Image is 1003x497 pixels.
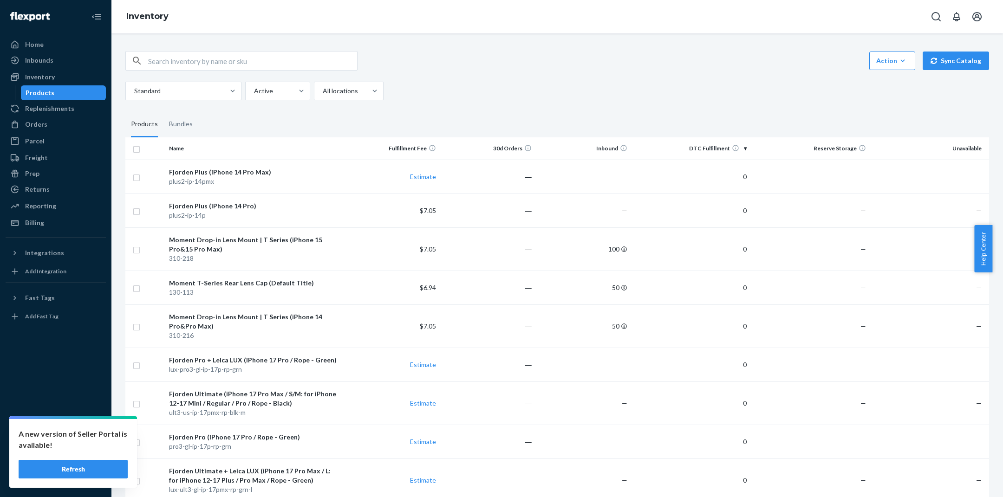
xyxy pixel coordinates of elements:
[923,52,989,70] button: Sync Catalog
[19,428,128,451] p: A new version of Seller Portal is available!
[253,86,254,96] input: Active
[25,120,47,129] div: Orders
[6,471,106,486] button: Give Feedback
[976,207,982,214] span: —
[869,52,915,70] button: Action
[126,11,169,21] a: Inventory
[976,476,982,484] span: —
[169,442,341,451] div: pro3-gl-ip-17p-rp-grn
[6,117,106,132] a: Orders
[6,70,106,84] a: Inventory
[440,271,535,304] td: ―
[535,137,631,160] th: Inbound
[6,182,106,197] a: Returns
[631,227,750,271] td: 0
[876,56,908,65] div: Action
[169,278,341,288] div: Moment T-Series Rear Lens Cap (Default Title)
[860,173,866,181] span: —
[631,271,750,304] td: 0
[169,408,341,417] div: ult3-us-ip-17pmx-rp-blk-m
[410,438,436,445] a: Estimate
[631,194,750,227] td: 0
[870,137,989,160] th: Unavailable
[976,399,982,407] span: —
[25,185,50,194] div: Returns
[976,361,982,368] span: —
[968,7,986,26] button: Open account menu
[25,40,44,49] div: Home
[25,56,53,65] div: Inbounds
[6,245,106,260] button: Integrations
[535,271,631,304] td: 50
[25,267,66,275] div: Add Integration
[6,439,106,454] a: Talk to Support
[440,227,535,271] td: ―
[420,207,436,214] span: $7.05
[860,207,866,214] span: —
[25,201,56,211] div: Reporting
[631,304,750,348] td: 0
[165,137,345,160] th: Name
[860,476,866,484] span: —
[169,485,341,494] div: lux-ult3-gl-ip-17pmx-rp-grn-l
[631,160,750,194] td: 0
[622,438,627,445] span: —
[169,365,341,374] div: lux-pro3-gl-ip-17p-rp-grn
[974,225,992,272] span: Help Center
[133,86,134,96] input: Standard
[21,85,106,100] a: Products
[440,348,535,381] td: ―
[169,211,341,220] div: plus2-ip-14p
[169,177,341,186] div: plus2-ip-14pmx
[631,137,750,160] th: DTC Fulfillment
[148,52,357,70] input: Search inventory by name or sku
[6,199,106,213] a: Reporting
[169,201,341,211] div: Fjorden Plus (iPhone 14 Pro)
[860,322,866,330] span: —
[25,312,59,320] div: Add Fast Tag
[25,248,64,258] div: Integrations
[631,348,750,381] td: 0
[6,150,106,165] a: Freight
[169,168,341,177] div: Fjorden Plus (iPhone 14 Pro Max)
[25,104,74,113] div: Replenishments
[622,361,627,368] span: —
[169,432,341,442] div: Fjorden Pro (iPhone 17 Pro / Rope - Green)
[169,288,341,297] div: 130-113
[6,455,106,470] a: Help Center
[440,194,535,227] td: ―
[6,101,106,116] a: Replenishments
[25,169,39,178] div: Prep
[169,331,341,340] div: 310-216
[25,153,48,162] div: Freight
[169,235,341,254] div: Moment Drop-in Lens Mount | T Series (iPhone 15 Pro&15 Pro Max)
[440,137,535,160] th: 30d Orders
[410,399,436,407] a: Estimate
[622,207,627,214] span: —
[26,88,54,97] div: Products
[420,245,436,253] span: $7.05
[535,227,631,271] td: 100
[947,7,966,26] button: Open notifications
[622,476,627,484] span: —
[410,361,436,368] a: Estimate
[860,245,866,253] span: —
[25,136,45,146] div: Parcel
[860,284,866,291] span: —
[19,460,128,478] button: Refresh
[6,215,106,230] a: Billing
[440,160,535,194] td: ―
[631,381,750,425] td: 0
[860,399,866,407] span: —
[25,293,55,303] div: Fast Tags
[420,322,436,330] span: $7.05
[344,137,440,160] th: Fulfillment Fee
[927,7,945,26] button: Open Search Box
[169,466,341,485] div: Fjorden Ultimate + Leica LUX (iPhone 17 Pro Max / L: for iPhone 12-17 Plus / Pro Max / Rope - Green)
[169,355,341,365] div: Fjorden Pro + Leica LUX (iPhone 17 Pro / Rope - Green)
[6,290,106,305] button: Fast Tags
[6,309,106,324] a: Add Fast Tag
[440,381,535,425] td: ―
[6,166,106,181] a: Prep
[976,284,982,291] span: —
